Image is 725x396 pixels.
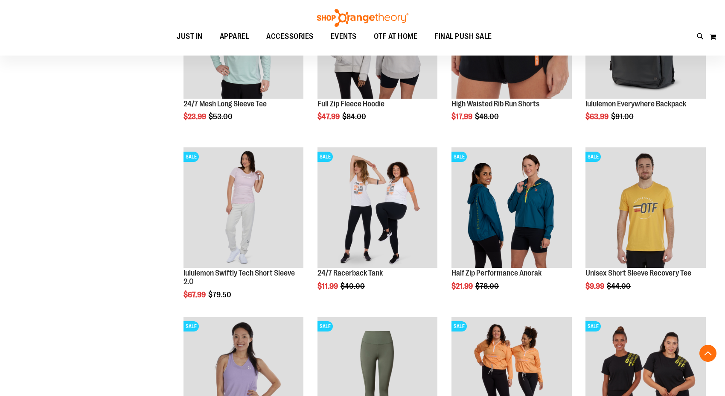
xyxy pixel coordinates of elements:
[365,27,426,47] a: OTF AT HOME
[177,27,203,46] span: JUST IN
[581,143,710,312] div: product
[585,269,691,277] a: Unisex Short Sleeve Recovery Tee
[585,147,706,268] img: Product image for Unisex Short Sleeve Recovery Tee
[317,321,333,331] span: SALE
[179,143,308,320] div: product
[434,27,492,46] span: FINAL PUSH SALE
[585,321,601,331] span: SALE
[317,147,438,268] img: 24/7 Racerback Tank
[183,112,207,121] span: $23.99
[313,143,442,312] div: product
[183,290,207,299] span: $67.99
[451,282,474,290] span: $21.99
[209,112,234,121] span: $53.00
[451,269,542,277] a: Half Zip Performance Anorak
[611,112,635,121] span: $91.00
[451,152,467,162] span: SALE
[183,147,304,268] img: lululemon Swiftly Tech Short Sleeve 2.0
[451,147,572,268] img: Half Zip Performance Anorak
[475,112,500,121] span: $48.00
[317,112,341,121] span: $47.99
[585,152,601,162] span: SALE
[607,282,632,290] span: $44.00
[585,100,686,108] a: lululemon Everywhere Backpack
[168,27,211,47] a: JUST IN
[220,27,250,46] span: APPAREL
[451,112,474,121] span: $17.99
[317,100,384,108] a: Full Zip Fleece Hoodie
[451,147,572,269] a: Half Zip Performance AnorakSALE
[183,152,199,162] span: SALE
[475,282,500,290] span: $78.00
[317,152,333,162] span: SALE
[183,100,267,108] a: 24/7 Mesh Long Sleeve Tee
[374,27,418,46] span: OTF AT HOME
[266,27,314,46] span: ACCESSORIES
[585,112,610,121] span: $63.99
[317,269,383,277] a: 24/7 Racerback Tank
[699,345,716,362] button: Back To Top
[331,27,357,46] span: EVENTS
[585,147,706,269] a: Product image for Unisex Short Sleeve Recovery TeeSALE
[208,290,233,299] span: $79.50
[183,147,304,269] a: lululemon Swiftly Tech Short Sleeve 2.0SALE
[316,9,410,27] img: Shop Orangetheory
[585,282,606,290] span: $9.99
[211,27,258,47] a: APPAREL
[426,27,501,46] a: FINAL PUSH SALE
[317,147,438,269] a: 24/7 Racerback TankSALE
[258,27,322,47] a: ACCESSORIES
[183,269,295,286] a: lululemon Swiftly Tech Short Sleeve 2.0
[341,282,366,290] span: $40.00
[451,100,539,108] a: High Waisted Rib Run Shorts
[342,112,367,121] span: $84.00
[317,282,339,290] span: $11.99
[322,27,365,47] a: EVENTS
[451,321,467,331] span: SALE
[183,321,199,331] span: SALE
[447,143,576,312] div: product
